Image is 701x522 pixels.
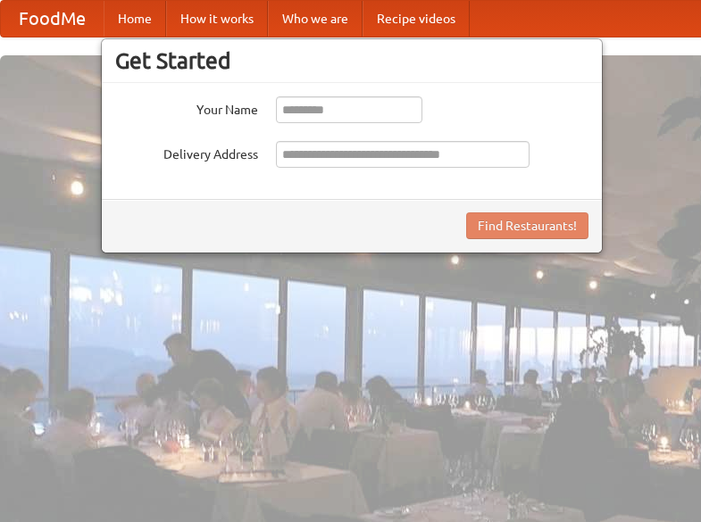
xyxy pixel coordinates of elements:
[115,96,258,119] label: Your Name
[268,1,363,37] a: Who we are
[104,1,166,37] a: Home
[363,1,470,37] a: Recipe videos
[466,212,588,239] button: Find Restaurants!
[115,47,588,74] h3: Get Started
[1,1,104,37] a: FoodMe
[115,141,258,163] label: Delivery Address
[166,1,268,37] a: How it works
